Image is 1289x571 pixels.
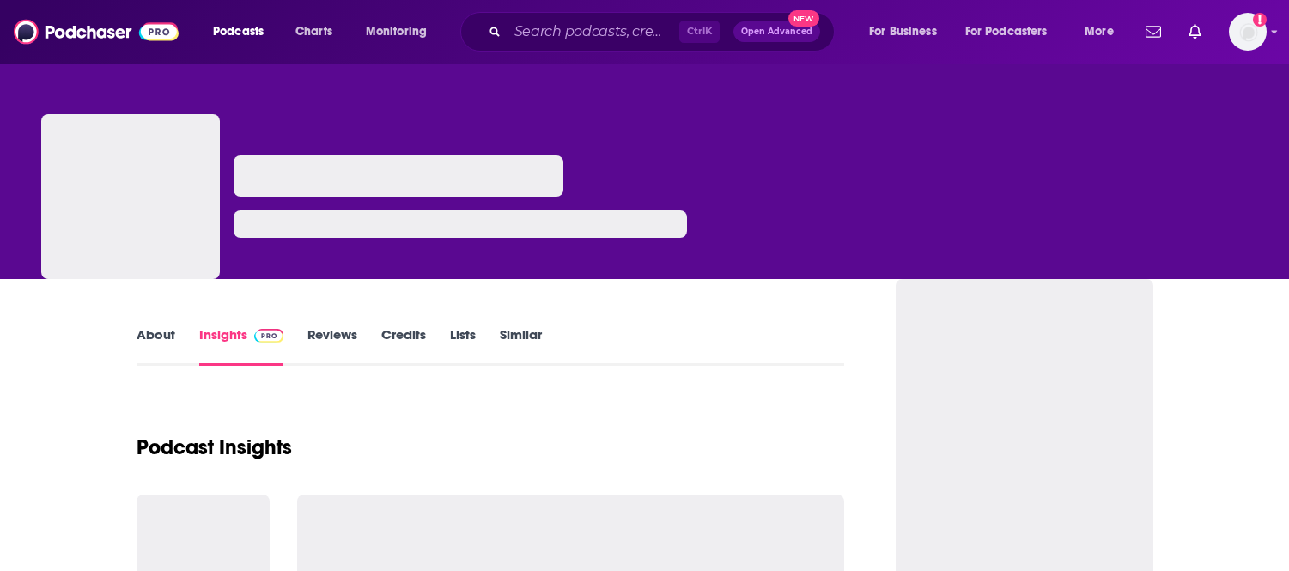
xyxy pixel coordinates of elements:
[254,329,284,343] img: Podchaser Pro
[857,18,958,46] button: open menu
[788,10,819,27] span: New
[1139,17,1168,46] a: Show notifications dropdown
[679,21,720,43] span: Ctrl K
[201,18,286,46] button: open menu
[366,20,427,44] span: Monitoring
[477,12,851,52] div: Search podcasts, credits, & more...
[733,21,820,42] button: Open AdvancedNew
[1229,13,1267,51] span: Logged in as ABolliger
[381,326,426,366] a: Credits
[307,326,357,366] a: Reviews
[137,434,292,460] h1: Podcast Insights
[869,20,937,44] span: For Business
[137,326,175,366] a: About
[1085,20,1114,44] span: More
[213,20,264,44] span: Podcasts
[284,18,343,46] a: Charts
[500,326,542,366] a: Similar
[295,20,332,44] span: Charts
[1229,13,1267,51] button: Show profile menu
[965,20,1048,44] span: For Podcasters
[1073,18,1135,46] button: open menu
[1182,17,1208,46] a: Show notifications dropdown
[1253,13,1267,27] svg: Add a profile image
[450,326,476,366] a: Lists
[954,18,1073,46] button: open menu
[199,326,284,366] a: InsightsPodchaser Pro
[1229,13,1267,51] img: User Profile
[508,18,679,46] input: Search podcasts, credits, & more...
[741,27,812,36] span: Open Advanced
[14,15,179,48] img: Podchaser - Follow, Share and Rate Podcasts
[354,18,449,46] button: open menu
